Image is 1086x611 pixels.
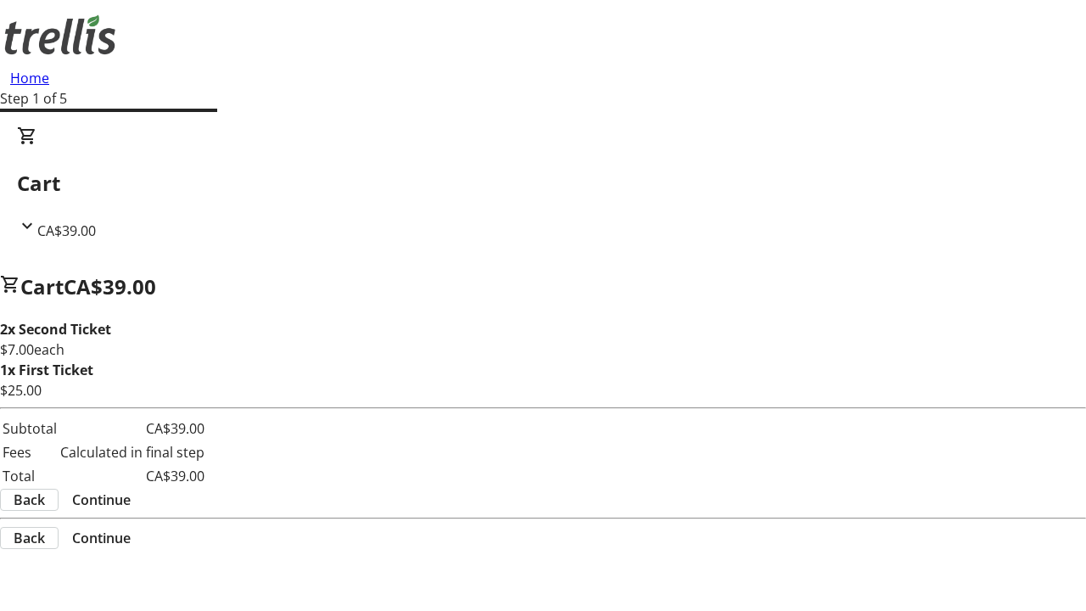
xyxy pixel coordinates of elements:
[37,221,96,240] span: CA$39.00
[72,528,131,548] span: Continue
[59,490,144,510] button: Continue
[14,490,45,510] span: Back
[17,168,1069,199] h2: Cart
[17,126,1069,241] div: CartCA$39.00
[59,418,205,440] td: CA$39.00
[14,528,45,548] span: Back
[59,528,144,548] button: Continue
[20,272,64,300] span: Cart
[72,490,131,510] span: Continue
[2,418,58,440] td: Subtotal
[2,441,58,463] td: Fees
[2,465,58,487] td: Total
[64,272,156,300] span: CA$39.00
[59,465,205,487] td: CA$39.00
[59,441,205,463] td: Calculated in final step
